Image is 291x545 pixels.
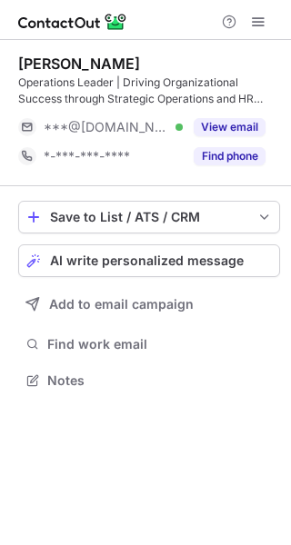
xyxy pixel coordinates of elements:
[194,147,266,165] button: Reveal Button
[18,244,280,277] button: AI write personalized message
[18,368,280,393] button: Notes
[194,118,266,136] button: Reveal Button
[44,119,169,135] span: ***@[DOMAIN_NAME]
[18,332,280,357] button: Find work email
[18,288,280,321] button: Add to email campaign
[47,372,273,389] span: Notes
[18,11,127,33] img: ContactOut v5.3.10
[18,201,280,233] button: save-profile-one-click
[47,336,273,352] span: Find work email
[18,74,280,107] div: Operations Leader | Driving Organizational Success through Strategic Operations and HR Excellence
[50,253,244,268] span: AI write personalized message
[18,54,140,73] div: [PERSON_NAME]
[50,210,248,224] div: Save to List / ATS / CRM
[49,297,194,312] span: Add to email campaign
